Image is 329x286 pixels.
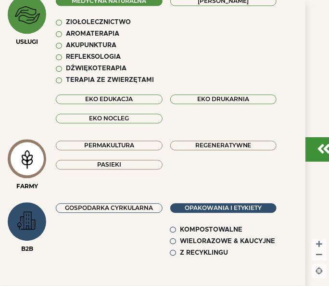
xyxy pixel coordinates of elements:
[170,203,277,213] div: OPAKOWANIA I ETYKIETY
[8,245,46,253] div: B2B
[8,182,46,191] div: FARMY
[170,94,277,104] div: EKO DRUKARNIA
[66,18,131,27] div: Ziołolecznictwo
[180,225,243,235] div: KOMPOSTOWALNE
[66,76,154,85] div: Terapia ze zwierzętami
[56,141,162,150] div: Permakultura
[180,248,228,258] div: Z RECYKLINGU
[66,29,119,39] div: Aromaterapia
[56,94,162,104] div: EKO EDUKACJA
[180,237,276,247] div: WIELORAZOWE & KAUCYJNE
[66,41,116,51] div: Akupunktura
[11,207,43,235] img: icon-image
[11,143,43,174] img: icon-image
[8,38,46,46] div: USŁUGI
[56,114,162,123] div: EKO NOCLEG
[56,203,162,213] div: GOSPODARKA CYRKULARNA
[66,52,121,62] div: Refleksologia
[56,160,162,169] div: Pasieki
[66,64,127,74] div: Dźwiękoterapia
[170,141,277,150] div: Regeneratywne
